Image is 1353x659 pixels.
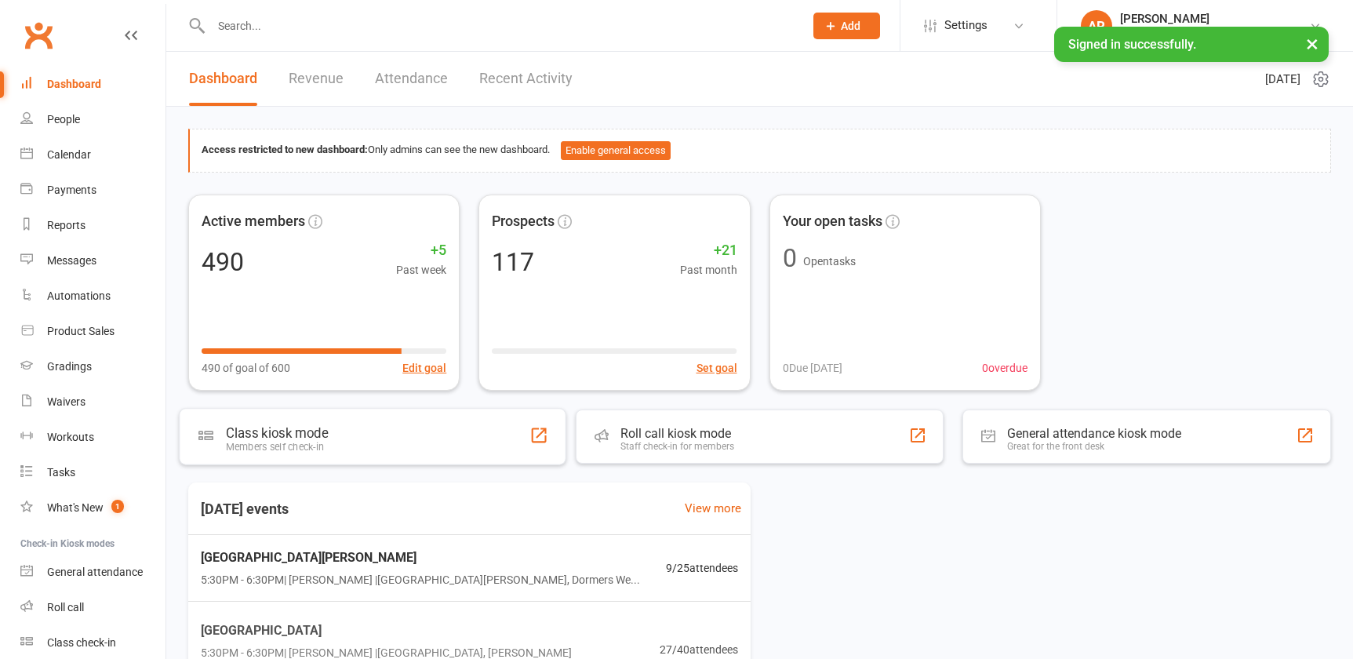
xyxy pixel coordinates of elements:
[226,425,328,441] div: Class kiosk mode
[375,52,448,106] a: Attendance
[20,243,165,279] a: Messages
[20,279,165,314] a: Automations
[47,466,75,479] div: Tasks
[19,16,58,55] a: Clubworx
[492,210,555,233] span: Prospects
[201,621,660,641] span: [GEOGRAPHIC_DATA]
[47,148,91,161] div: Calendar
[396,261,446,279] span: Past week
[680,261,737,279] span: Past month
[47,184,96,196] div: Payments
[226,441,328,453] div: Members self check-in
[20,349,165,384] a: Gradings
[1120,12,1309,26] div: [PERSON_NAME]
[47,325,115,337] div: Product Sales
[1007,441,1181,452] div: Great for the front desk
[202,141,1318,160] div: Only admins can see the new dashboard.
[1120,26,1309,40] div: Karate Academy [GEOGRAPHIC_DATA]
[697,359,737,377] button: Set goal
[944,8,987,43] span: Settings
[47,501,104,514] div: What's New
[813,13,880,39] button: Add
[47,431,94,443] div: Workouts
[841,20,860,32] span: Add
[20,490,165,526] a: What's New1
[201,548,640,568] span: [GEOGRAPHIC_DATA][PERSON_NAME]
[47,254,96,267] div: Messages
[202,210,305,233] span: Active members
[47,113,80,126] div: People
[47,566,143,578] div: General attendance
[201,571,640,588] span: 5:30PM - 6:30PM | [PERSON_NAME] | [GEOGRAPHIC_DATA][PERSON_NAME], Dormers We...
[289,52,344,106] a: Revenue
[202,144,368,155] strong: Access restricted to new dashboard:
[20,67,165,102] a: Dashboard
[20,420,165,455] a: Workouts
[492,249,534,275] div: 117
[206,15,793,37] input: Search...
[20,102,165,137] a: People
[189,52,257,106] a: Dashboard
[680,239,737,262] span: +21
[620,441,734,452] div: Staff check-in for members
[47,360,92,373] div: Gradings
[1081,10,1112,42] div: AR
[20,555,165,590] a: General attendance kiosk mode
[20,137,165,173] a: Calendar
[803,255,856,268] span: Open tasks
[660,641,738,658] span: 27 / 40 attendees
[20,590,165,625] a: Roll call
[1007,426,1181,441] div: General attendance kiosk mode
[202,249,244,275] div: 490
[20,314,165,349] a: Product Sales
[47,601,84,613] div: Roll call
[783,359,842,377] span: 0 Due [DATE]
[202,359,290,377] span: 490 of goal of 600
[783,246,797,271] div: 0
[20,384,165,420] a: Waivers
[111,500,124,513] span: 1
[396,239,446,262] span: +5
[1068,37,1196,52] span: Signed in successfully.
[620,426,734,441] div: Roll call kiosk mode
[666,559,738,577] span: 9 / 25 attendees
[188,495,301,523] h3: [DATE] events
[479,52,573,106] a: Recent Activity
[685,499,741,518] a: View more
[47,219,85,231] div: Reports
[47,289,111,302] div: Automations
[1265,70,1300,89] span: [DATE]
[20,455,165,490] a: Tasks
[20,208,165,243] a: Reports
[47,78,101,90] div: Dashboard
[982,359,1027,377] span: 0 overdue
[402,359,446,377] button: Edit goal
[20,173,165,208] a: Payments
[783,210,882,233] span: Your open tasks
[47,636,116,649] div: Class check-in
[47,395,85,408] div: Waivers
[561,141,671,160] button: Enable general access
[1298,27,1326,60] button: ×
